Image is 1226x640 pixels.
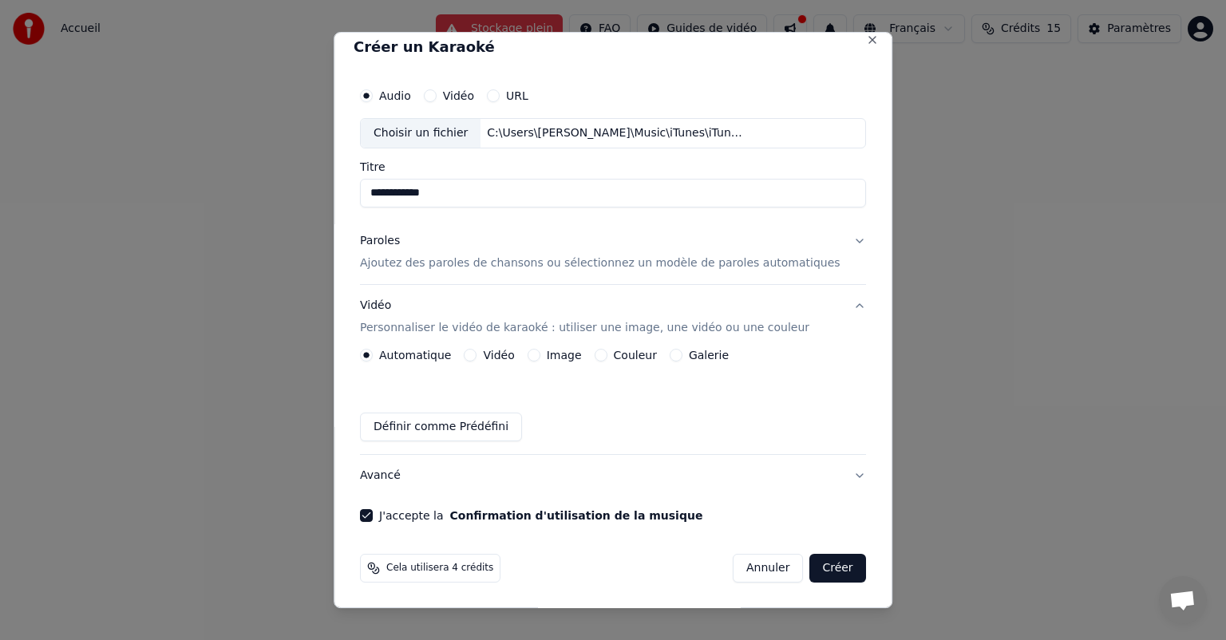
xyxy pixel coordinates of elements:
label: Automatique [379,350,451,361]
label: Vidéo [443,90,474,101]
p: Ajoutez des paroles de chansons ou sélectionnez un modèle de paroles automatiques [360,255,840,271]
div: Vidéo [360,298,809,336]
button: Annuler [733,554,803,583]
label: Couleur [614,350,657,361]
label: URL [506,90,528,101]
button: Avancé [360,455,866,496]
label: Vidéo [484,350,515,361]
label: Audio [379,90,411,101]
p: Personnaliser le vidéo de karaoké : utiliser une image, une vidéo ou une couleur [360,320,809,336]
div: VidéoPersonnaliser le vidéo de karaoké : utiliser une image, une vidéo ou une couleur [360,349,866,454]
button: Définir comme Prédéfini [360,413,522,441]
div: Choisir un fichier [361,119,481,148]
button: J'accepte la [450,510,703,521]
span: Cela utilisera 4 crédits [386,562,493,575]
button: ParolesAjoutez des paroles de chansons ou sélectionnez un modèle de paroles automatiques [360,220,866,284]
button: VidéoPersonnaliser le vidéo de karaoké : utiliser une image, une vidéo ou une couleur [360,285,866,349]
div: Paroles [360,233,400,249]
label: Titre [360,161,866,172]
label: Image [547,350,582,361]
button: Créer [810,554,866,583]
h2: Créer un Karaoké [354,40,872,54]
label: J'accepte la [379,510,702,521]
div: C:\Users\[PERSON_NAME]\Music\iTunes\iTunes Media\Music\Compilations\Bécassine, c'est ma cousine\0... [481,125,753,141]
label: Galerie [689,350,729,361]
